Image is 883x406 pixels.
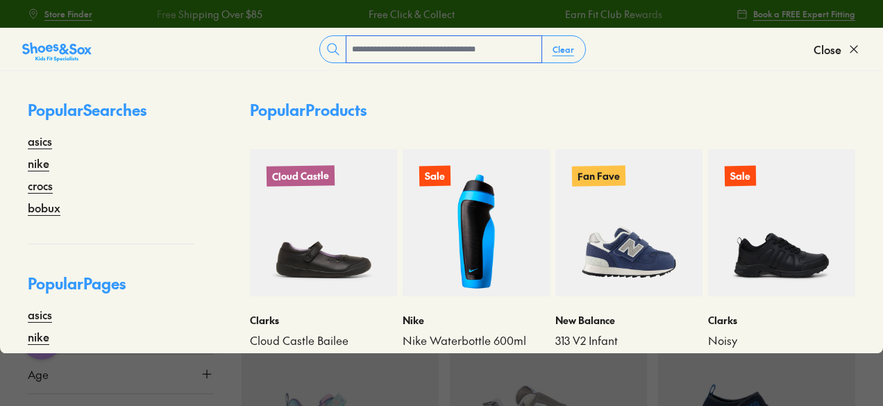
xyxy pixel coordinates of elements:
p: Fan Fave [572,165,625,186]
button: Open gorgias live chat [7,5,49,46]
a: Fan Fave [555,149,703,296]
p: Sale [725,166,756,187]
img: SNS_Logo_Responsive.svg [22,41,92,63]
p: Popular Pages [28,272,194,306]
p: Cloud Castle [267,165,335,187]
a: crocs [28,177,53,194]
a: crocs [28,350,53,367]
span: Store Finder [44,8,92,20]
a: Free Shipping Over $85 [157,7,262,22]
a: Store Finder [28,1,92,26]
p: Clarks [250,313,397,328]
button: Age [28,355,214,394]
a: Cloud Castle Bailee [250,333,397,348]
a: nike [28,328,49,345]
a: Noisy [708,333,855,348]
p: Clarks [708,313,855,328]
a: Nike Waterbottle 600ml [403,333,550,348]
a: Sale [708,149,855,296]
p: New Balance [555,313,703,328]
a: Book a FREE Expert Fitting [737,1,855,26]
a: asics [28,133,52,149]
a: Free Click & Collect [368,7,454,22]
p: Sale [419,166,451,187]
span: Close [814,41,841,58]
a: nike [28,155,49,171]
a: Earn Fit Club Rewards [564,7,662,22]
p: Popular Searches [28,99,194,133]
span: Age [28,366,49,382]
a: asics [28,306,52,323]
button: Clear [541,37,585,62]
p: Nike [403,313,550,328]
a: bobux [28,199,60,216]
a: Shoes &amp; Sox [22,38,92,60]
button: Close [814,34,861,65]
a: Sale [403,149,550,296]
span: Book a FREE Expert Fitting [753,8,855,20]
p: Popular Products [250,99,367,121]
a: 313 V2 Infant [555,333,703,348]
a: Cloud Castle [250,149,397,296]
